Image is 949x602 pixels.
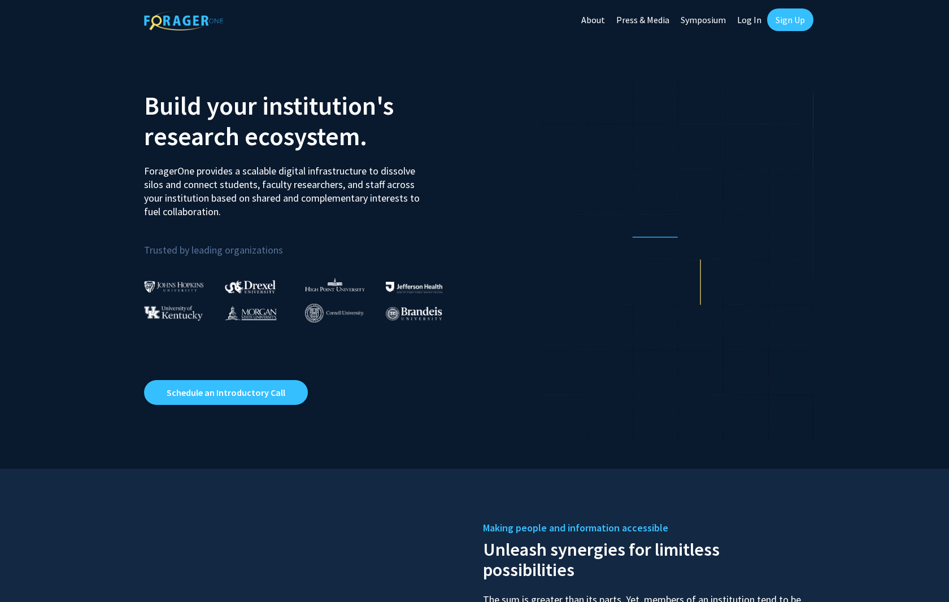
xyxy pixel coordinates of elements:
h2: Build your institution's research ecosystem. [144,90,466,151]
p: ForagerOne provides a scalable digital infrastructure to dissolve silos and connect students, fac... [144,156,428,219]
img: ForagerOne Logo [144,11,223,30]
img: Johns Hopkins University [144,281,204,293]
img: University of Kentucky [144,306,203,321]
a: Opens in a new tab [144,380,308,405]
img: High Point University [305,278,365,291]
img: Drexel University [225,280,276,293]
img: Cornell University [305,304,364,322]
img: Morgan State University [225,306,277,320]
p: Trusted by leading organizations [144,228,466,259]
img: Thomas Jefferson University [386,282,442,293]
a: Sign Up [767,8,813,31]
h5: Making people and information accessible [483,520,805,536]
img: Brandeis University [386,307,442,321]
h2: Unleash synergies for limitless possibilities [483,536,805,580]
